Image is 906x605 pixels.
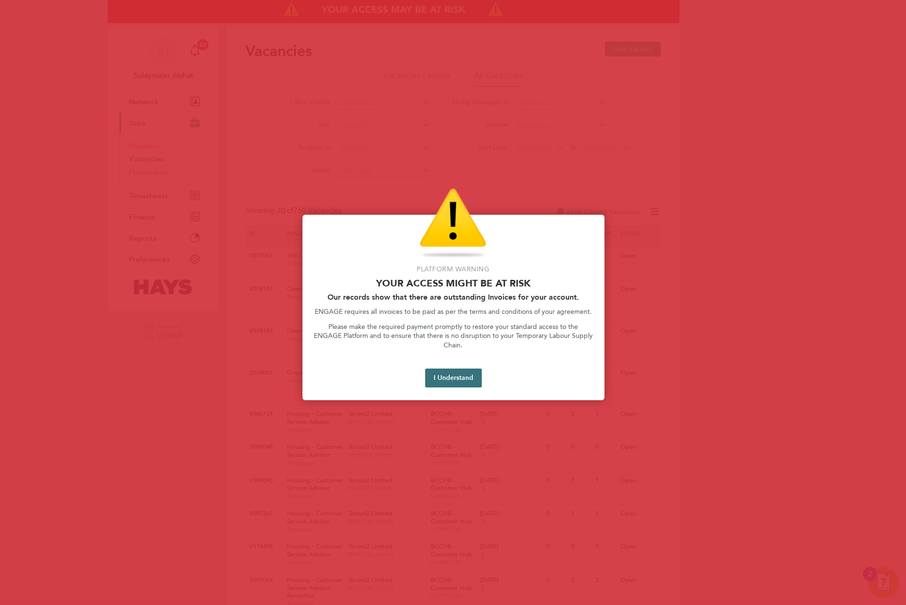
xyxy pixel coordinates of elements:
button: I Understand [425,369,482,387]
p: Platform Warning [314,265,593,274]
p: Your access might be at risk [314,277,593,289]
p: ENGAGE requires all invoices to be paid as per the terms and conditions of your agreement. [314,307,593,317]
img: Warning Icon [419,188,487,259]
p: Please make the required payment promptly to restore your standard access to the ENGAGE Platform ... [314,322,593,350]
h2: Our records show that there are outstanding Invoices for your account. [314,293,593,302]
div: Access At Risk [302,215,604,401]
